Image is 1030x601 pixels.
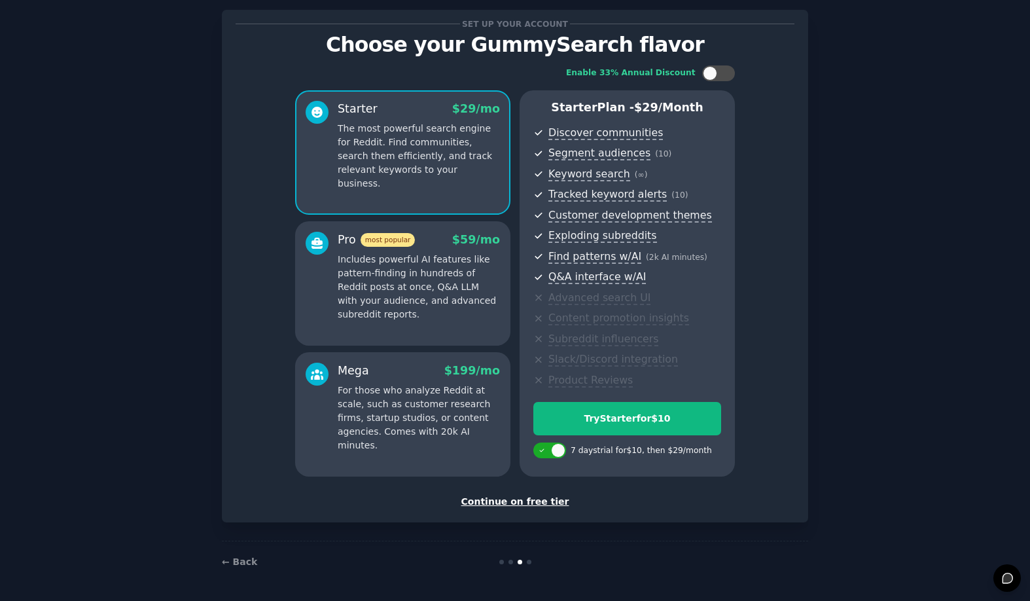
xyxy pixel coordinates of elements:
div: Try Starter for $10 [534,412,720,426]
span: ( 2k AI minutes ) [646,253,707,262]
button: TryStarterfor$10 [533,402,721,435]
span: Customer development themes [548,209,712,223]
span: Q&A interface w/AI [548,270,646,284]
span: $ 29 /month [634,101,703,114]
span: Segment audiences [548,147,650,160]
div: Enable 33% Annual Discount [566,67,696,79]
span: $ 29 /mo [452,102,500,115]
span: Product Reviews [548,374,633,388]
p: For those who analyze Reddit at scale, such as customer research firms, startup studios, or conte... [338,384,500,452]
span: ( 10 ) [671,191,688,200]
span: Advanced search UI [548,291,650,305]
p: Choose your GummySearch flavor [236,33,794,56]
span: Slack/Discord integration [548,353,678,367]
span: most popular [361,233,416,247]
span: Find patterns w/AI [548,250,641,264]
div: 7 days trial for $10 , then $ 29 /month [571,445,712,457]
span: $ 59 /mo [452,233,500,246]
span: Exploding subreddits [548,229,656,243]
div: Starter [338,101,378,117]
p: Includes powerful AI features like pattern-finding in hundreds of Reddit posts at once, Q&A LLM w... [338,253,500,321]
a: ← Back [222,556,257,567]
span: Keyword search [548,168,630,181]
div: Mega [338,363,369,379]
span: ( ∞ ) [635,170,648,179]
span: ( 10 ) [655,149,671,158]
span: Content promotion insights [548,312,689,325]
p: Starter Plan - [533,100,721,116]
span: Tracked keyword alerts [548,188,667,202]
span: Subreddit influencers [548,333,658,346]
span: $ 199 /mo [444,364,500,377]
div: Pro [338,232,415,248]
p: The most powerful search engine for Reddit. Find communities, search them efficiently, and track ... [338,122,500,191]
div: Continue on free tier [236,495,794,509]
span: Set up your account [460,17,571,31]
span: Discover communities [548,126,663,140]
